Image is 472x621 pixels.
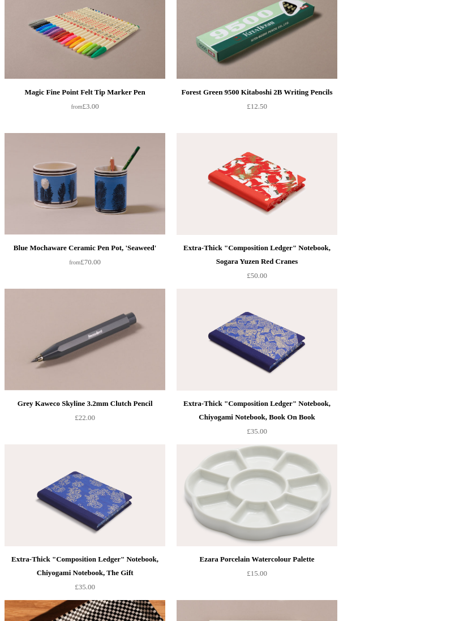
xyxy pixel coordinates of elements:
span: from [71,104,82,110]
div: Extra-Thick "Composition Ledger" Notebook, Chiyogami Notebook, Book On Book [179,397,334,424]
a: Ezara Porcelain Watercolour Palette Ezara Porcelain Watercolour Palette [177,444,337,546]
span: £35.00 [247,427,267,435]
a: Forest Green 9500 Kitaboshi 2B Writing Pencils £12.50 [177,85,337,132]
span: £70.00 [69,258,101,266]
div: Extra-Thick "Composition Ledger" Notebook, Sogara Yuzen Red Cranes [179,241,334,268]
span: £3.00 [71,102,98,110]
img: Blue Mochaware Ceramic Pen Pot, 'Seaweed' [5,133,165,235]
img: Ezara Porcelain Watercolour Palette [177,444,337,546]
a: Extra-Thick "Composition Ledger" Notebook, Chiyogami Notebook, The Gift £35.00 [5,553,165,599]
span: £50.00 [247,271,267,280]
a: Grey Kaweco Skyline 3.2mm Clutch Pencil Grey Kaweco Skyline 3.2mm Clutch Pencil [5,289,165,391]
div: Blue Mochaware Ceramic Pen Pot, 'Seaweed' [7,241,162,255]
a: Magic Fine Point Felt Tip Marker Pen from£3.00 [5,85,165,132]
div: Forest Green 9500 Kitaboshi 2B Writing Pencils [179,85,334,99]
div: Ezara Porcelain Watercolour Palette [179,553,334,566]
a: Extra-Thick "Composition Ledger" Notebook, Sogara Yuzen Red Cranes £50.00 [177,241,337,288]
img: Grey Kaweco Skyline 3.2mm Clutch Pencil [5,289,165,391]
a: Blue Mochaware Ceramic Pen Pot, 'Seaweed' from£70.00 [5,241,165,288]
img: Extra-Thick "Composition Ledger" Notebook, Chiyogami Notebook, Book On Book [177,289,337,391]
span: £12.50 [247,102,267,110]
a: Ezara Porcelain Watercolour Palette £15.00 [177,553,337,599]
a: Extra-Thick "Composition Ledger" Notebook, Chiyogami Notebook, Book On Book £35.00 [177,397,337,443]
a: Extra-Thick "Composition Ledger" Notebook, Sogara Yuzen Red Cranes Extra-Thick "Composition Ledge... [177,133,337,235]
div: Grey Kaweco Skyline 3.2mm Clutch Pencil [7,397,162,410]
a: Extra-Thick "Composition Ledger" Notebook, Chiyogami Notebook, Book On Book Extra-Thick "Composit... [177,289,337,391]
a: Grey Kaweco Skyline 3.2mm Clutch Pencil £22.00 [5,397,165,443]
div: Extra-Thick "Composition Ledger" Notebook, Chiyogami Notebook, The Gift [7,553,162,580]
a: Blue Mochaware Ceramic Pen Pot, 'Seaweed' Blue Mochaware Ceramic Pen Pot, 'Seaweed' [5,133,165,235]
div: Magic Fine Point Felt Tip Marker Pen [7,85,162,99]
span: from [69,259,80,265]
span: £15.00 [247,569,267,577]
img: Extra-Thick "Composition Ledger" Notebook, Sogara Yuzen Red Cranes [177,133,337,235]
a: Extra-Thick "Composition Ledger" Notebook, Chiyogami Notebook, The Gift Extra-Thick "Composition ... [5,444,165,546]
img: Extra-Thick "Composition Ledger" Notebook, Chiyogami Notebook, The Gift [5,444,165,546]
span: £35.00 [75,583,95,591]
span: £22.00 [75,413,95,422]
